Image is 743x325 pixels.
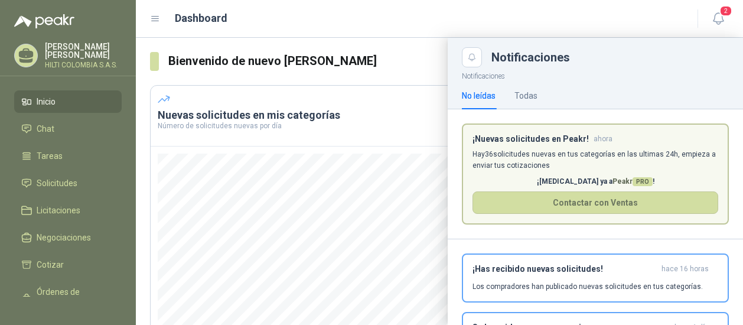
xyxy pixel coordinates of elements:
[14,199,122,222] a: Licitaciones
[472,149,718,171] p: Hay 36 solicitudes nuevas en tus categorías en las ultimas 24h, empieza a enviar tus cotizaciones
[37,285,110,311] span: Órdenes de Compra
[472,281,703,292] p: Los compradores han publicado nuevas solicitudes en tus categorías.
[633,177,653,186] span: PRO
[661,264,709,274] span: hace 16 horas
[14,90,122,113] a: Inicio
[37,177,77,190] span: Solicitudes
[175,10,227,27] h1: Dashboard
[472,264,657,274] h3: ¡Has recibido nuevas solicitudes!
[37,149,63,162] span: Tareas
[14,281,122,316] a: Órdenes de Compra
[37,95,56,108] span: Inicio
[462,253,729,303] button: ¡Has recibido nuevas solicitudes!hace 16 horas Los compradores han publicado nuevas solicitudes e...
[462,47,482,67] button: Close
[472,134,589,144] h3: ¡Nuevas solicitudes en Peakr!
[594,134,612,144] span: ahora
[612,177,653,186] span: Peakr
[491,51,729,63] div: Notificaciones
[14,226,122,249] a: Negociaciones
[45,43,122,59] p: [PERSON_NAME] [PERSON_NAME]
[472,191,718,214] button: Contactar con Ventas
[448,67,743,82] p: Notificaciones
[45,61,122,69] p: HILTI COLOMBIA S.A.S.
[472,176,718,187] p: ¡[MEDICAL_DATA] ya a !
[708,8,729,30] button: 2
[14,172,122,194] a: Solicitudes
[37,122,54,135] span: Chat
[37,204,80,217] span: Licitaciones
[462,89,496,102] div: No leídas
[14,253,122,276] a: Cotizar
[37,258,64,271] span: Cotizar
[14,118,122,140] a: Chat
[37,231,91,244] span: Negociaciones
[719,5,732,17] span: 2
[514,89,537,102] div: Todas
[14,14,74,28] img: Logo peakr
[14,145,122,167] a: Tareas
